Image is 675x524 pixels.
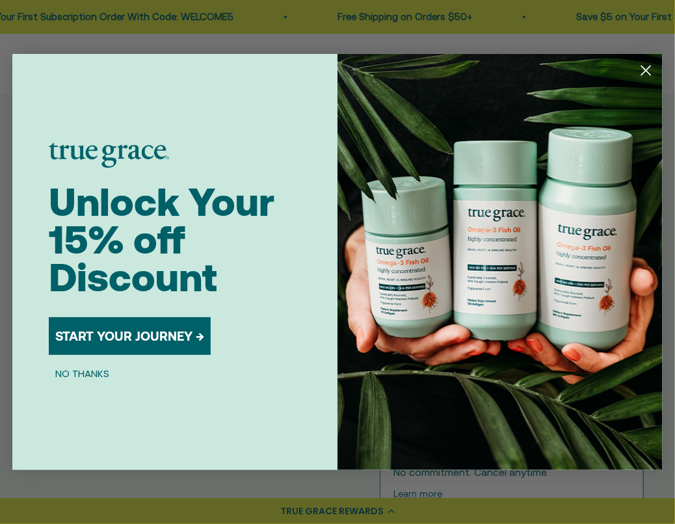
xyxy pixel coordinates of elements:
span: Unlock Your 15% off Discount [49,179,274,300]
img: 098727d5-50f8-4f9b-9554-844bb8da1403.jpeg [337,54,663,470]
img: logo placeholder [49,143,169,168]
button: Close dialog [635,59,657,82]
button: START YOUR JOURNEY → [49,317,211,355]
button: NO THANKS [49,365,116,381]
